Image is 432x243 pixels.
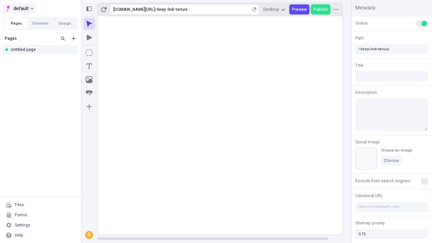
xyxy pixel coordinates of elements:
[289,4,309,15] button: Preview
[381,156,402,166] button: Choose
[53,18,77,28] button: Design
[83,74,95,86] button: Image
[113,7,155,12] div: [URL][DOMAIN_NAME]
[381,148,412,153] div: Choose an image
[15,212,27,218] div: Forms
[292,7,307,12] span: Preview
[5,36,56,41] div: Pages
[355,178,410,184] span: Exclude from search engines
[4,18,28,28] button: Pages
[355,20,368,26] span: Online
[83,60,95,72] button: Text
[15,202,24,208] div: Files
[157,7,251,12] div: deep-link-tenuis
[355,35,364,41] span: Path
[355,89,377,96] span: Description
[83,87,95,99] button: Button
[83,47,95,59] button: Box
[3,3,36,13] button: Select site
[263,7,279,12] span: Desktop
[314,7,328,12] span: Publish
[11,47,73,52] div: Untitled page
[384,158,399,163] span: Choose
[311,4,330,15] button: Publish
[86,232,92,238] div: A
[15,222,30,228] div: Settings
[28,18,53,28] button: Elements
[15,233,23,238] div: Help
[355,62,363,69] span: Title
[13,4,29,12] span: default
[355,139,380,145] span: Social Image
[355,220,385,226] span: Sitemap priority
[70,34,78,43] button: Add new
[155,7,157,12] div: /
[355,193,383,199] span: Canonical URL
[261,4,288,15] button: Desktop
[355,202,428,212] input: https://makeswift.com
